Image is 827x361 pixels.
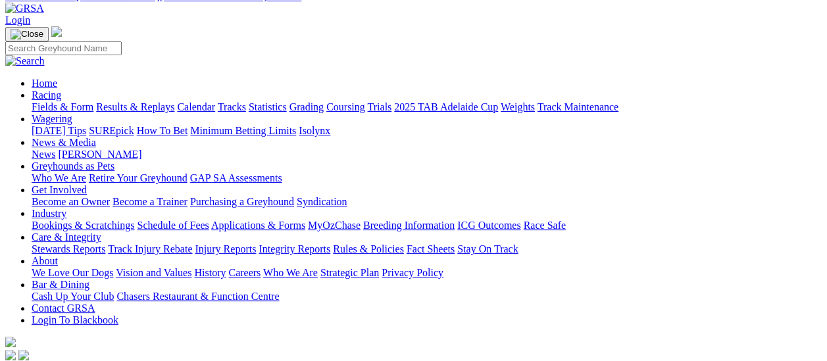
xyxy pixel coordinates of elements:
[32,220,822,231] div: Industry
[116,291,279,302] a: Chasers Restaurant & Function Centre
[538,101,618,112] a: Track Maintenance
[137,220,209,231] a: Schedule of Fees
[190,172,282,183] a: GAP SA Assessments
[194,267,226,278] a: History
[5,3,44,14] img: GRSA
[32,255,58,266] a: About
[32,291,114,302] a: Cash Up Your Club
[32,78,57,89] a: Home
[32,172,86,183] a: Who We Are
[18,350,29,360] img: twitter.svg
[457,243,518,254] a: Stay On Track
[32,196,822,208] div: Get Involved
[32,101,822,113] div: Racing
[190,196,294,207] a: Purchasing a Greyhound
[32,113,72,124] a: Wagering
[218,101,246,112] a: Tracks
[228,267,261,278] a: Careers
[32,231,101,243] a: Care & Integrity
[289,101,324,112] a: Grading
[5,350,16,360] img: facebook.svg
[32,302,95,314] a: Contact GRSA
[32,208,66,219] a: Industry
[457,220,520,231] a: ICG Outcomes
[5,55,45,67] img: Search
[190,125,296,136] a: Minimum Betting Limits
[5,337,16,347] img: logo-grsa-white.png
[32,89,61,101] a: Racing
[32,267,113,278] a: We Love Our Dogs
[382,267,443,278] a: Privacy Policy
[116,267,191,278] a: Vision and Values
[89,172,188,183] a: Retire Your Greyhound
[32,267,822,279] div: About
[259,243,330,254] a: Integrity Reports
[501,101,535,112] a: Weights
[11,29,43,39] img: Close
[394,101,498,112] a: 2025 TAB Adelaide Cup
[326,101,365,112] a: Coursing
[320,267,379,278] a: Strategic Plan
[523,220,565,231] a: Race Safe
[96,101,174,112] a: Results & Replays
[367,101,391,112] a: Trials
[32,184,87,195] a: Get Involved
[5,14,30,26] a: Login
[32,196,110,207] a: Become an Owner
[263,267,318,278] a: Who We Are
[58,149,141,160] a: [PERSON_NAME]
[113,196,188,207] a: Become a Trainer
[32,101,93,112] a: Fields & Form
[32,172,822,184] div: Greyhounds as Pets
[363,220,455,231] a: Breeding Information
[108,243,192,254] a: Track Injury Rebate
[32,220,134,231] a: Bookings & Scratchings
[32,243,105,254] a: Stewards Reports
[32,314,118,325] a: Login To Blackbook
[333,243,404,254] a: Rules & Policies
[89,125,134,136] a: SUREpick
[249,101,287,112] a: Statistics
[5,41,122,55] input: Search
[137,125,188,136] a: How To Bet
[32,243,822,255] div: Care & Integrity
[297,196,347,207] a: Syndication
[32,279,89,290] a: Bar & Dining
[5,27,49,41] button: Toggle navigation
[299,125,330,136] a: Isolynx
[32,149,55,160] a: News
[195,243,256,254] a: Injury Reports
[32,137,96,148] a: News & Media
[211,220,305,231] a: Applications & Forms
[32,149,822,160] div: News & Media
[177,101,215,112] a: Calendar
[32,125,86,136] a: [DATE] Tips
[308,220,361,231] a: MyOzChase
[32,160,114,172] a: Greyhounds as Pets
[32,125,822,137] div: Wagering
[51,26,62,37] img: logo-grsa-white.png
[407,243,455,254] a: Fact Sheets
[32,291,822,302] div: Bar & Dining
